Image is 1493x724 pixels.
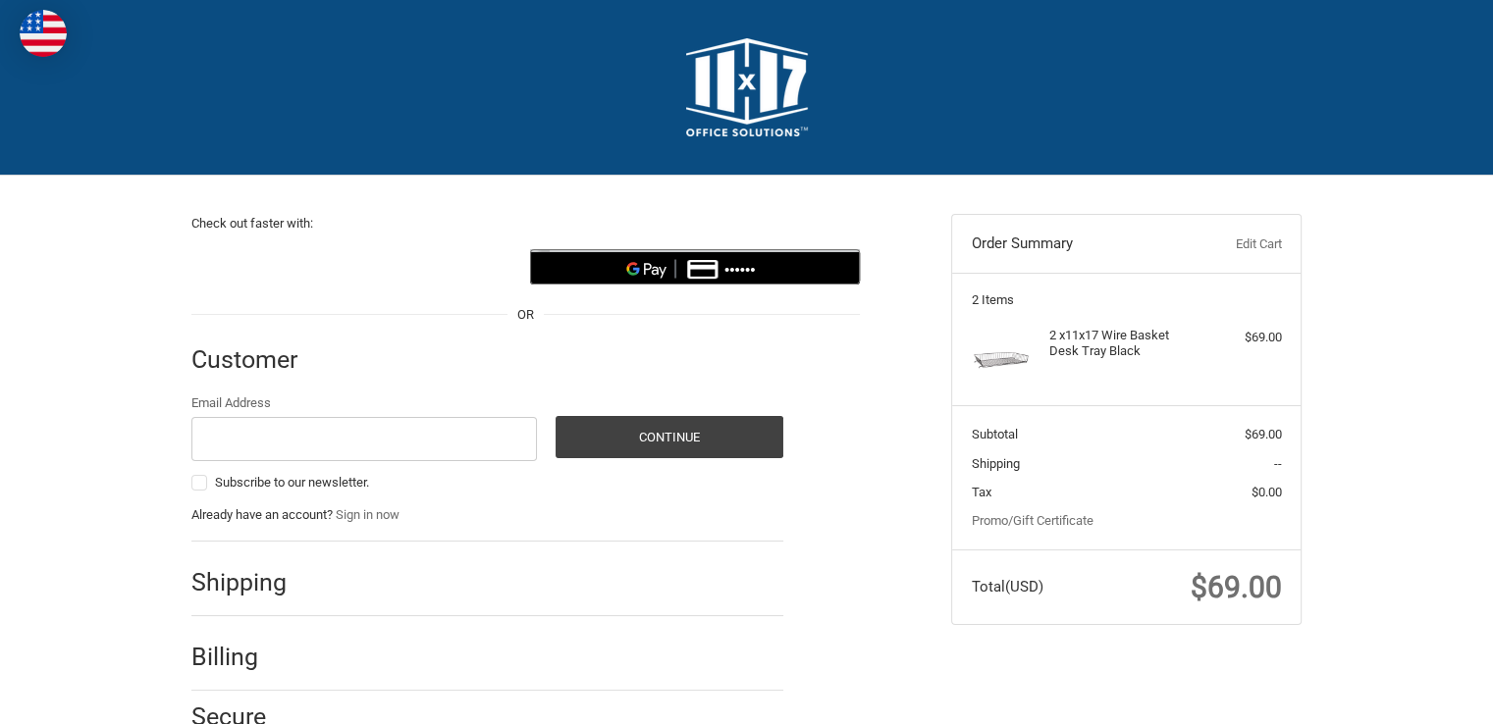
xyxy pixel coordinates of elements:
span: $0.00 [1252,485,1282,499]
h2: Shipping [191,567,306,597]
span: Total (USD) [972,578,1043,595]
span: Subscribe to our newsletter. [215,475,369,490]
span: Shipping [972,456,1020,471]
a: Promo/Gift Certificate [972,513,1093,528]
div: $69.00 [1204,328,1282,347]
h4: 2 x 11x17 Wire Basket Desk Tray Black [1049,328,1200,360]
button: Continue [556,416,783,458]
h2: Billing [191,642,306,672]
iframe: Google Customer Reviews [1331,671,1493,724]
p: Check out faster with: [191,214,860,233]
span: $69.00 [1191,570,1282,604]
h3: Order Summary [972,234,1185,254]
span: $69.00 [1245,427,1282,441]
span: OR [507,305,544,325]
label: Email Address [191,393,537,413]
a: Edit Cart [1184,234,1281,254]
h2: Customer [191,344,306,375]
iframe: PayPal-paypal [191,249,522,284]
h3: 2 Items [972,292,1282,308]
p: Already have an account? [191,505,783,525]
span: Subtotal [972,427,1018,441]
span: Tax [972,485,991,499]
img: 11x17.com [686,38,808,136]
span: -- [1274,456,1282,471]
img: duty and tax information for United States [20,10,67,57]
button: Google Pay [530,249,861,284]
a: Sign in now [336,507,400,522]
text: •••••• [724,260,756,277]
